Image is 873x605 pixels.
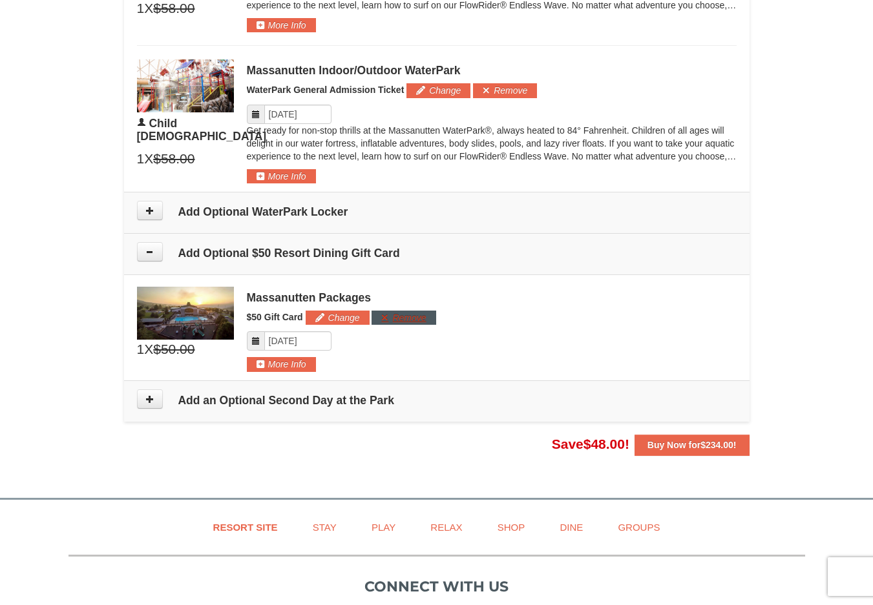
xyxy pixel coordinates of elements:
[700,440,733,450] span: $234.00
[68,576,805,597] p: Connect with us
[473,83,537,97] button: Remove
[137,149,145,169] span: 1
[137,247,737,260] h4: Add Optional $50 Resort Dining Gift Card
[247,357,316,371] button: More Info
[247,169,316,183] button: More Info
[602,513,676,542] a: Groups
[247,85,405,95] span: WaterPark General Admission Ticket
[584,436,625,451] span: $48.00
[647,440,737,450] strong: Buy Now for !
[137,287,234,340] img: 6619879-1.jpg
[297,513,353,542] a: Stay
[137,59,234,112] img: 6619917-1403-22d2226d.jpg
[137,205,737,218] h4: Add Optional WaterPark Locker
[153,149,195,169] span: $58.00
[197,513,294,542] a: Resort Site
[247,18,316,32] button: More Info
[144,340,153,359] span: X
[372,311,436,325] button: Remove
[414,513,478,542] a: Relax
[247,124,737,163] p: Get ready for non-stop thrills at the Massanutten WaterPark®, always heated to 84° Fahrenheit. Ch...
[247,64,737,77] div: Massanutten Indoor/Outdoor WaterPark
[153,340,195,359] span: $50.00
[144,149,153,169] span: X
[137,394,737,407] h4: Add an Optional Second Day at the Park
[543,513,599,542] a: Dine
[247,291,737,304] div: Massanutten Packages
[406,83,470,97] button: Change
[635,435,750,455] button: Buy Now for$234.00!
[247,312,303,322] span: $50 Gift Card
[306,311,370,325] button: Change
[137,117,267,143] span: Child [DEMOGRAPHIC_DATA]
[481,513,542,542] a: Shop
[137,340,145,359] span: 1
[552,436,629,451] span: Save !
[355,513,412,542] a: Play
